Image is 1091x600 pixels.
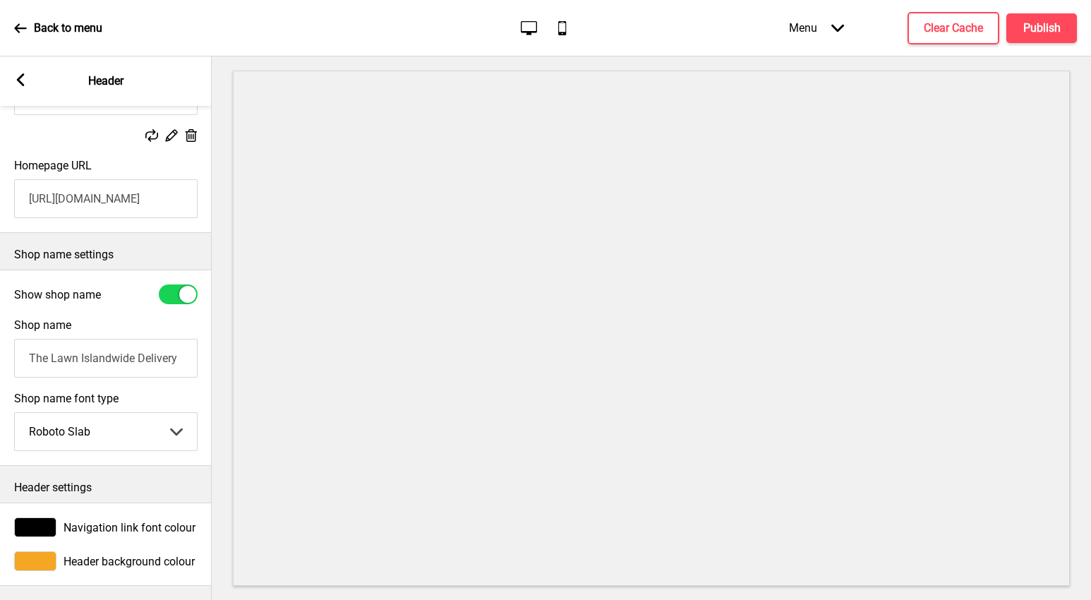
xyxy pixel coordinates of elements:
[64,521,195,534] span: Navigation link font colour
[14,392,198,405] label: Shop name font type
[14,159,92,172] label: Homepage URL
[88,73,123,89] p: Header
[908,12,999,44] button: Clear Cache
[14,517,198,537] div: Navigation link font colour
[14,9,102,47] a: Back to menu
[14,288,101,301] label: Show shop name
[1023,20,1061,36] h4: Publish
[14,318,71,332] label: Shop name
[924,20,983,36] h4: Clear Cache
[14,247,198,263] p: Shop name settings
[34,20,102,36] p: Back to menu
[14,480,198,496] p: Header settings
[14,551,198,571] div: Header background colour
[64,555,195,568] span: Header background colour
[1006,13,1077,43] button: Publish
[775,7,858,49] div: Menu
